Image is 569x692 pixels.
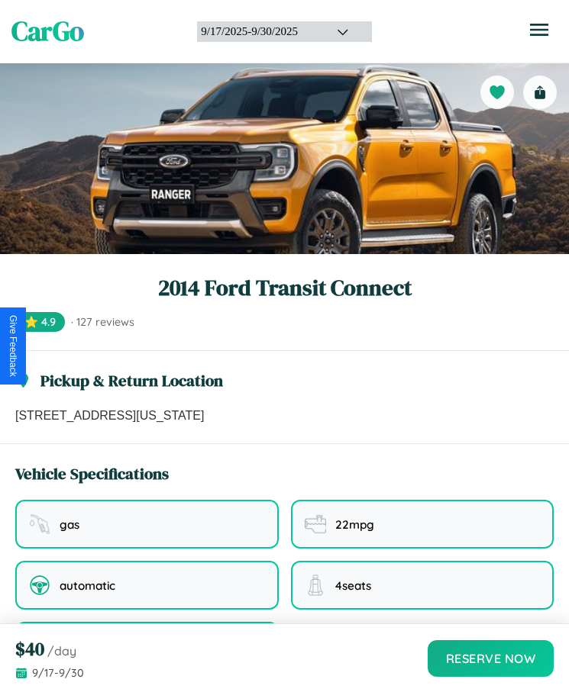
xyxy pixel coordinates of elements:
h1: 2014 Ford Transit Connect [15,272,554,303]
span: 22 mpg [335,517,374,532]
button: Reserve Now [428,640,554,677]
p: [STREET_ADDRESS][US_STATE] [15,407,554,425]
span: automatic [60,578,115,593]
span: /day [47,643,76,658]
span: 4 seats [335,578,371,593]
div: 9 / 17 / 2025 - 9 / 30 / 2025 [201,25,318,38]
img: fuel type [29,513,50,535]
img: seating [305,575,326,596]
span: gas [60,517,79,532]
span: · 127 reviews [71,315,134,329]
span: 9 / 17 - 9 / 30 [32,666,84,680]
span: CarGo [11,13,84,50]
span: ⭐ 4.9 [15,312,65,332]
h3: Pickup & Return Location [40,369,223,391]
h3: Vehicle Specifications [15,462,169,484]
div: Give Feedback [8,315,18,377]
span: $ 40 [15,636,44,661]
img: fuel efficiency [305,513,326,535]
